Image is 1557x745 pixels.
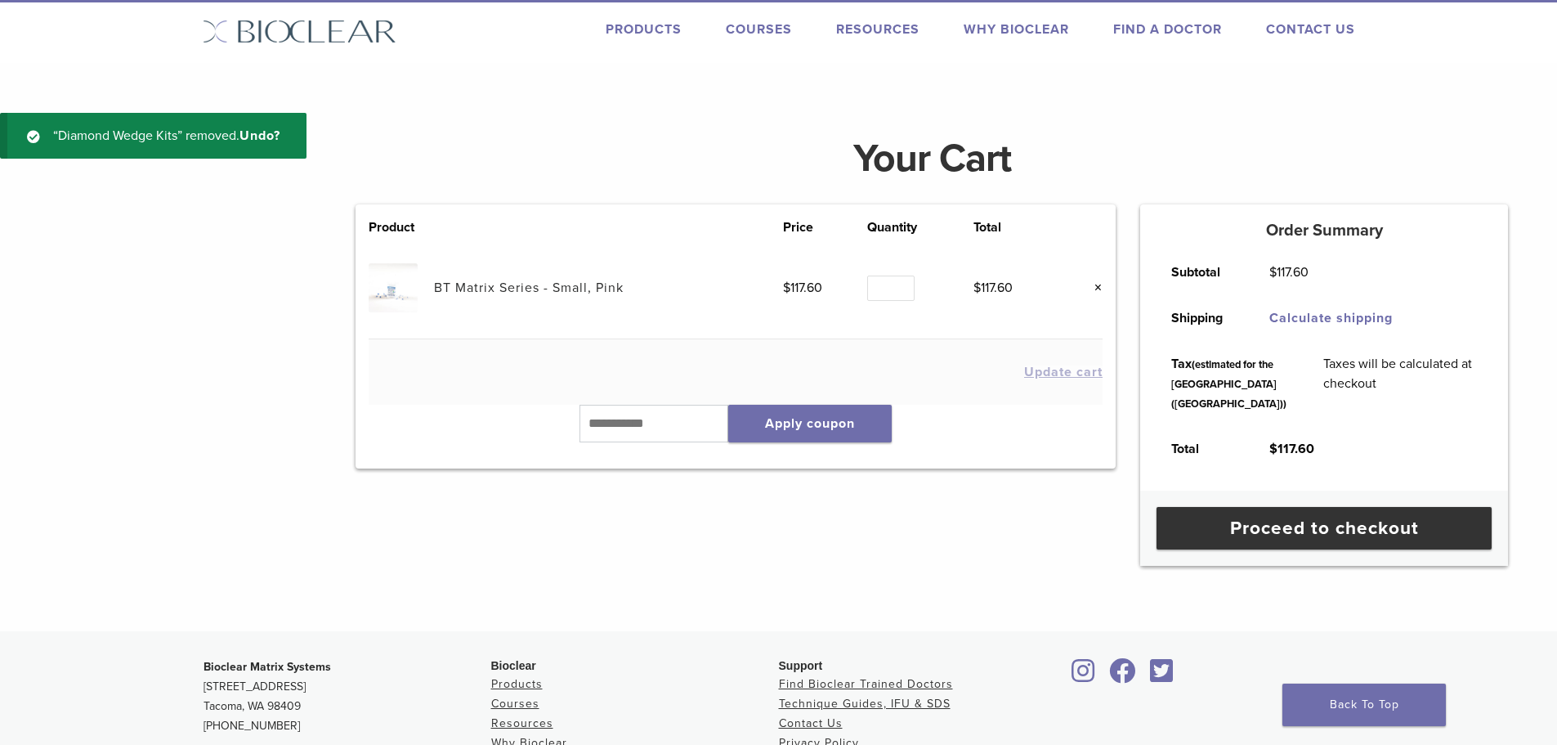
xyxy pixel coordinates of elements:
img: BT Matrix Series - Small, Pink [369,263,417,312]
bdi: 117.60 [1269,441,1314,457]
th: Total [1152,426,1251,472]
th: Shipping [1152,295,1251,341]
button: Apply coupon [728,405,892,442]
span: Support [779,659,823,672]
span: $ [1269,264,1277,280]
a: Courses [726,21,792,38]
bdi: 117.60 [1269,264,1309,280]
a: Bioclear [1104,668,1142,684]
span: Bioclear [491,659,536,672]
a: Find A Doctor [1113,21,1222,38]
a: Bioclear [1067,668,1101,684]
a: Products [606,21,682,38]
button: Update cart [1024,366,1103,379]
bdi: 117.60 [783,280,822,296]
th: Total [973,218,1058,237]
a: BT Matrix Series - Small, Pink [434,280,624,296]
a: Technique Guides, IFU & SDS [779,697,951,711]
th: Subtotal [1152,249,1251,295]
small: (estimated for the [GEOGRAPHIC_DATA] ([GEOGRAPHIC_DATA])) [1171,358,1286,411]
a: Proceed to checkout [1157,507,1492,550]
span: $ [973,280,981,296]
th: Quantity [867,218,973,237]
a: Contact Us [779,716,843,730]
a: Contact Us [1266,21,1355,38]
a: Back To Top [1282,684,1446,726]
td: Taxes will be calculated at checkout [1304,341,1496,426]
a: Courses [491,697,539,711]
th: Price [783,218,867,237]
a: Find Bioclear Trained Doctors [779,677,953,691]
h5: Order Summary [1140,221,1508,240]
th: Product [369,218,434,237]
a: Resources [836,21,919,38]
p: [STREET_ADDRESS] Tacoma, WA 98409 [PHONE_NUMBER] [204,657,491,736]
h1: Your Cart [343,139,1520,178]
a: Undo? [239,128,280,144]
span: $ [1269,441,1277,457]
bdi: 117.60 [973,280,1013,296]
strong: Bioclear Matrix Systems [204,660,331,674]
th: Tax [1152,341,1304,426]
a: Products [491,677,543,691]
a: Why Bioclear [964,21,1069,38]
a: Bioclear [1145,668,1179,684]
img: Bioclear [203,20,396,43]
a: Remove this item [1081,277,1103,298]
a: Resources [491,716,553,730]
a: Calculate shipping [1269,310,1393,326]
span: $ [783,280,790,296]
